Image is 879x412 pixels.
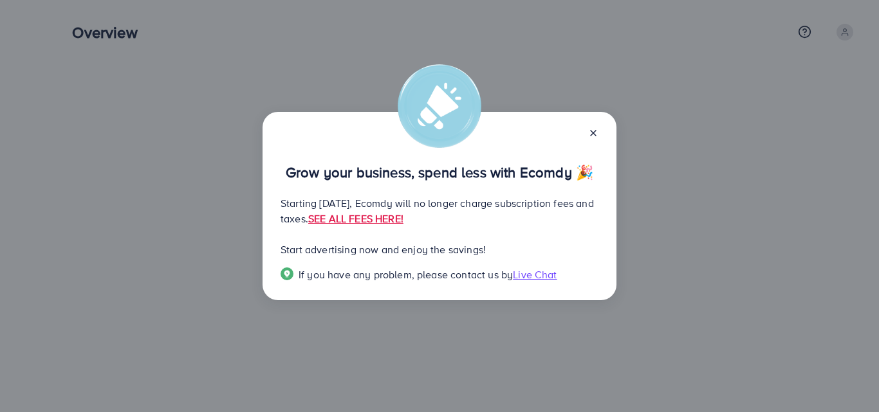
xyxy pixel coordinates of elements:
[281,242,598,257] p: Start advertising now and enjoy the savings!
[281,165,598,180] p: Grow your business, spend less with Ecomdy 🎉
[299,267,513,282] span: If you have any problem, please contact us by
[281,195,598,226] p: Starting [DATE], Ecomdy will no longer charge subscription fees and taxes.
[398,64,481,148] img: alert
[308,211,403,226] a: SEE ALL FEES HERE!
[281,267,293,280] img: Popup guide
[513,267,557,282] span: Live Chat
